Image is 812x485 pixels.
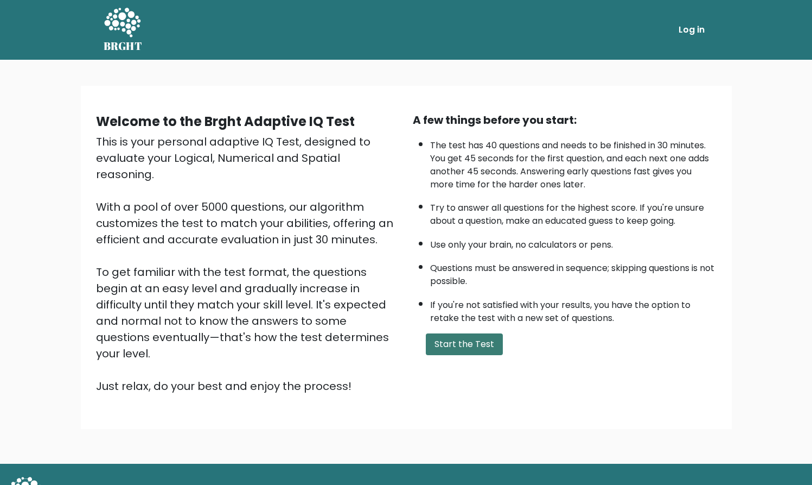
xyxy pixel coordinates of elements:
h5: BRGHT [104,40,143,53]
button: Start the Test [426,333,503,355]
a: Log in [674,19,709,41]
li: Try to answer all questions for the highest score. If you're unsure about a question, make an edu... [430,196,717,228]
li: Use only your brain, no calculators or pens. [430,233,717,251]
li: The test has 40 questions and needs to be finished in 30 minutes. You get 45 seconds for the firs... [430,134,717,191]
li: If you're not satisfied with your results, you have the option to retake the test with a new set ... [430,293,717,325]
li: Questions must be answered in sequence; skipping questions is not possible. [430,256,717,288]
div: A few things before you start: [413,112,717,128]
div: This is your personal adaptive IQ Test, designed to evaluate your Logical, Numerical and Spatial ... [96,134,400,394]
a: BRGHT [104,4,143,55]
b: Welcome to the Brght Adaptive IQ Test [96,112,355,130]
